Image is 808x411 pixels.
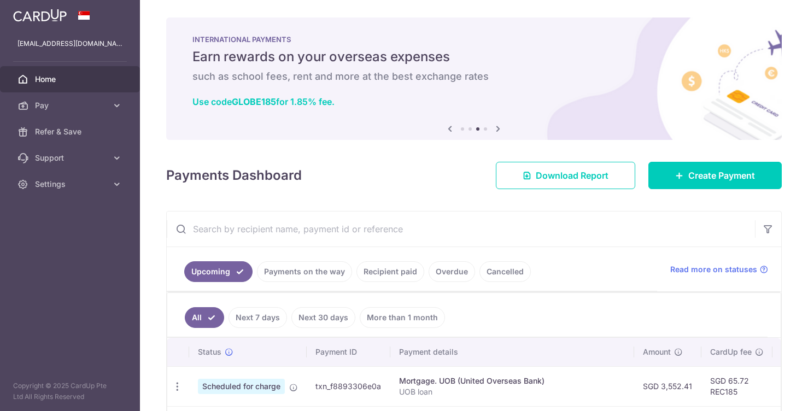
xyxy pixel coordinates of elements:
[35,74,107,85] span: Home
[198,379,285,394] span: Scheduled for charge
[17,38,122,49] p: [EMAIL_ADDRESS][DOMAIN_NAME]
[229,307,287,328] a: Next 7 days
[701,366,772,406] td: SGD 65.72 REC185
[738,378,797,406] iframe: Opens a widget where you can find more information
[496,162,635,189] a: Download Report
[166,166,302,185] h4: Payments Dashboard
[166,17,782,140] img: International Payment Banner
[307,338,390,366] th: Payment ID
[35,100,107,111] span: Pay
[184,261,253,282] a: Upcoming
[479,261,531,282] a: Cancelled
[670,264,757,275] span: Read more on statuses
[167,212,755,246] input: Search by recipient name, payment id or reference
[429,261,475,282] a: Overdue
[536,169,608,182] span: Download Report
[390,338,634,366] th: Payment details
[360,307,445,328] a: More than 1 month
[13,9,67,22] img: CardUp
[185,307,224,328] a: All
[291,307,355,328] a: Next 30 days
[670,264,768,275] a: Read more on statuses
[35,152,107,163] span: Support
[356,261,424,282] a: Recipient paid
[399,375,625,386] div: Mortgage. UOB (United Overseas Bank)
[192,96,335,107] a: Use codeGLOBE185for 1.85% fee.
[257,261,352,282] a: Payments on the way
[35,126,107,137] span: Refer & Save
[643,347,671,357] span: Amount
[35,179,107,190] span: Settings
[192,35,756,44] p: INTERNATIONAL PAYMENTS
[688,169,755,182] span: Create Payment
[192,70,756,83] h6: such as school fees, rent and more at the best exchange rates
[710,347,752,357] span: CardUp fee
[198,347,221,357] span: Status
[399,386,625,397] p: UOB loan
[192,48,756,66] h5: Earn rewards on your overseas expenses
[232,96,276,107] b: GLOBE185
[634,366,701,406] td: SGD 3,552.41
[648,162,782,189] a: Create Payment
[307,366,390,406] td: txn_f8893306e0a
